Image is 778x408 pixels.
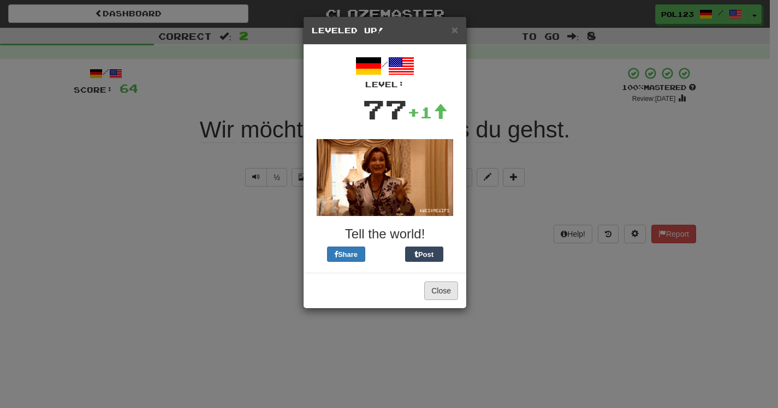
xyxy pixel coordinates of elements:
[405,247,443,262] button: Post
[363,90,407,128] div: 77
[407,101,448,123] div: +1
[317,139,453,216] img: lucille-bluth-8f3fd88a9e1d39ebd4dcae2a3c7398930b7aef404e756e0a294bf35c6fedb1b1.gif
[312,79,458,90] div: Level:
[452,24,458,35] button: Close
[365,247,405,262] iframe: X Post Button
[424,281,458,300] button: Close
[312,25,458,36] h5: Leveled Up!
[452,23,458,36] span: ×
[312,227,458,241] h3: Tell the world!
[312,53,458,90] div: /
[327,247,365,262] button: Share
